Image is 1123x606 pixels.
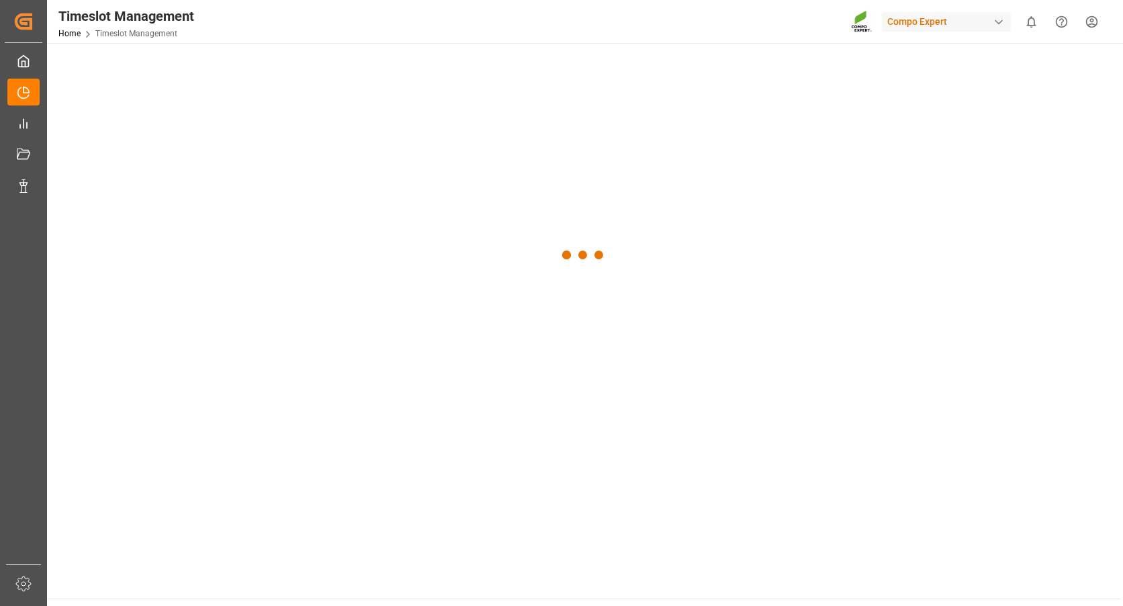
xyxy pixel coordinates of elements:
[1016,7,1046,37] button: show 0 new notifications
[58,6,194,26] div: Timeslot Management
[882,9,1016,34] button: Compo Expert
[851,10,872,34] img: Screenshot%202023-09-29%20at%2010.02.21.png_1712312052.png
[58,29,81,38] a: Home
[1046,7,1077,37] button: Help Center
[882,12,1011,32] div: Compo Expert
